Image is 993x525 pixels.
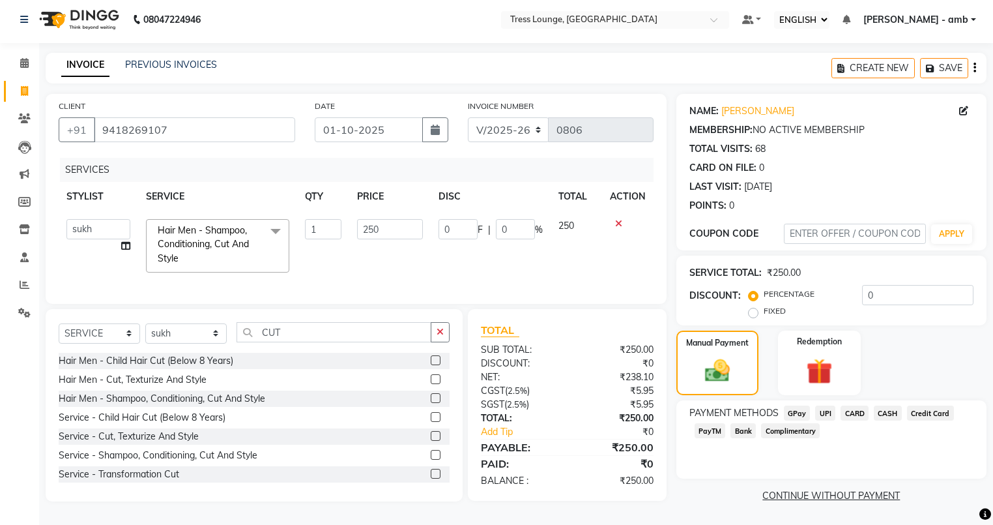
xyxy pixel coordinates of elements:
div: BALANCE : [471,474,567,488]
div: SERVICES [60,158,663,182]
span: Complimentary [761,423,820,438]
div: ( ) [471,398,567,412]
a: PREVIOUS INVOICES [125,59,217,70]
div: ₹0 [583,425,663,439]
label: Manual Payment [686,337,749,349]
span: F [478,223,483,237]
th: SERVICE [138,182,297,211]
div: Service - Shampoo, Conditioning, Cut And Style [59,449,257,462]
button: SAVE [920,58,968,78]
div: NAME: [689,104,719,118]
div: COUPON CODE [689,227,784,241]
div: ₹5.95 [567,384,663,398]
label: INVOICE NUMBER [468,100,534,112]
img: logo [33,1,122,38]
div: CARD ON FILE: [689,161,756,175]
div: Service - Child Hair Cut (Below 8 Years) [59,411,225,425]
div: POINTS: [689,199,727,213]
span: 2.5% [508,385,527,396]
button: CREATE NEW [831,58,915,78]
div: DISCOUNT: [689,289,741,303]
span: Bank [730,423,756,438]
div: 68 [755,142,766,156]
span: [PERSON_NAME] - amb [863,13,968,27]
div: Hair Men - Child Hair Cut (Below 8 Years) [59,354,233,368]
span: % [535,223,543,237]
div: ₹5.95 [567,398,663,412]
input: ENTER OFFER / COUPON CODE [784,224,926,244]
a: Add Tip [471,425,583,439]
th: TOTAL [551,182,602,211]
a: [PERSON_NAME] [721,104,794,118]
a: CONTINUE WITHOUT PAYMENT [679,489,984,503]
div: ₹250.00 [567,412,663,425]
div: LAST VISIT: [689,180,741,194]
button: APPLY [931,224,972,244]
span: Credit Card [907,406,954,421]
span: UPI [815,406,835,421]
label: Redemption [797,336,842,348]
div: TOTAL VISITS: [689,142,753,156]
label: PERCENTAGE [764,288,814,300]
div: [DATE] [744,180,772,194]
div: DISCOUNT: [471,357,567,370]
div: PAYABLE: [471,440,567,455]
div: SERVICE TOTAL: [689,266,762,280]
div: ₹238.10 [567,370,663,384]
th: DISC [431,182,551,211]
div: ( ) [471,384,567,398]
label: CLIENT [59,100,85,112]
span: CARD [841,406,869,421]
div: ₹250.00 [567,440,663,455]
div: ₹250.00 [767,266,801,280]
span: Hair Men - Shampoo, Conditioning, Cut And Style [158,224,249,264]
span: 250 [558,220,574,232]
th: QTY [297,182,349,211]
button: +91 [59,117,95,142]
div: SUB TOTAL: [471,343,567,357]
span: PayTM [695,423,726,438]
div: Service - Cut, Texturize And Style [59,430,199,443]
span: GPay [784,406,811,421]
span: 2.5% [507,399,526,410]
span: SGST [481,398,504,410]
div: PAID: [471,456,567,472]
div: 0 [729,199,734,213]
div: MEMBERSHIP: [689,123,753,137]
th: PRICE [349,182,430,211]
div: NO ACTIVE MEMBERSHIP [689,123,973,137]
div: ₹250.00 [567,474,663,488]
a: INVOICE [61,53,109,77]
div: ₹0 [567,456,663,472]
label: DATE [315,100,335,112]
div: Hair Men - Cut, Texturize And Style [59,373,207,387]
span: CASH [874,406,902,421]
span: CGST [481,385,505,397]
div: 0 [759,161,764,175]
span: TOTAL [481,323,519,337]
div: TOTAL: [471,412,567,425]
a: x [179,252,184,264]
span: | [488,223,491,237]
th: STYLIST [59,182,138,211]
img: _cash.svg [697,357,738,385]
th: ACTION [602,182,654,211]
div: NET: [471,370,567,384]
img: _gift.svg [798,355,841,388]
div: Service - Transformation Cut [59,468,179,481]
b: 08047224946 [143,1,201,38]
input: Search or Scan [237,322,431,342]
input: SEARCH BY NAME/MOBILE/EMAIL/CODE [94,117,295,142]
span: PAYMENT METHODS [689,406,779,420]
div: ₹250.00 [567,343,663,357]
div: Hair Men - Shampoo, Conditioning, Cut And Style [59,392,265,406]
label: FIXED [764,305,786,317]
div: ₹0 [567,357,663,370]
